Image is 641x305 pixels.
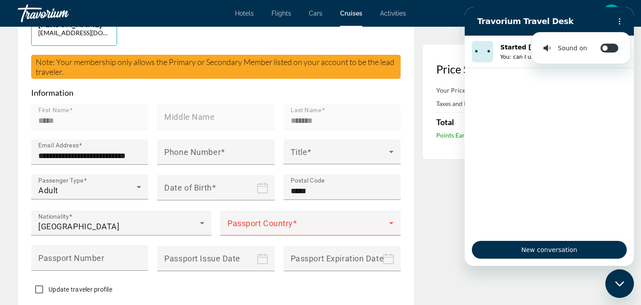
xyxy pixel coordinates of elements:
[465,7,634,266] iframe: Messaging window
[164,147,221,157] mat-label: Phone Number
[38,222,120,231] span: [GEOGRAPHIC_DATA]
[31,10,117,46] button: [PERSON_NAME][EMAIL_ADDRESS][DOMAIN_NAME]
[36,57,394,77] span: Note: Your membership only allows the Primary or Secondary Member listed on your account to be th...
[38,253,104,263] mat-label: Passport Number
[600,4,623,23] button: User Menu
[436,117,454,127] span: Total
[164,112,215,122] mat-label: Middle Name
[38,29,110,37] p: [EMAIL_ADDRESS][DOMAIN_NAME]
[38,107,69,114] mat-label: First Name
[291,147,308,157] mat-label: Title
[380,10,406,17] a: Activities
[38,142,79,149] mat-label: Email Address
[38,177,84,184] mat-label: Passenger Type
[605,269,634,298] iframe: Button to launch messaging window, conversation in progress
[436,131,475,141] span: Points Earned
[291,177,325,184] mat-label: Postal Code
[436,86,466,94] span: Your Price
[18,2,107,25] a: Travorium
[436,62,610,76] h3: Price Summary
[157,175,274,211] button: Date of birth
[227,219,293,228] mat-label: Passport Country
[31,88,401,98] p: Information
[38,186,58,195] span: Adult
[157,245,274,281] button: Passport issue date
[38,213,69,220] mat-label: Nationality
[284,245,401,281] button: Passport expiration date
[340,10,362,17] a: Cruises
[291,107,322,114] mat-label: Last Name
[272,10,291,17] a: Flights
[309,10,322,17] a: Cars
[436,99,485,108] button: Show Taxes and Fees breakdown
[49,286,112,293] span: Update traveler profile
[235,10,254,17] a: Hotels
[436,100,476,107] span: Taxes and Fees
